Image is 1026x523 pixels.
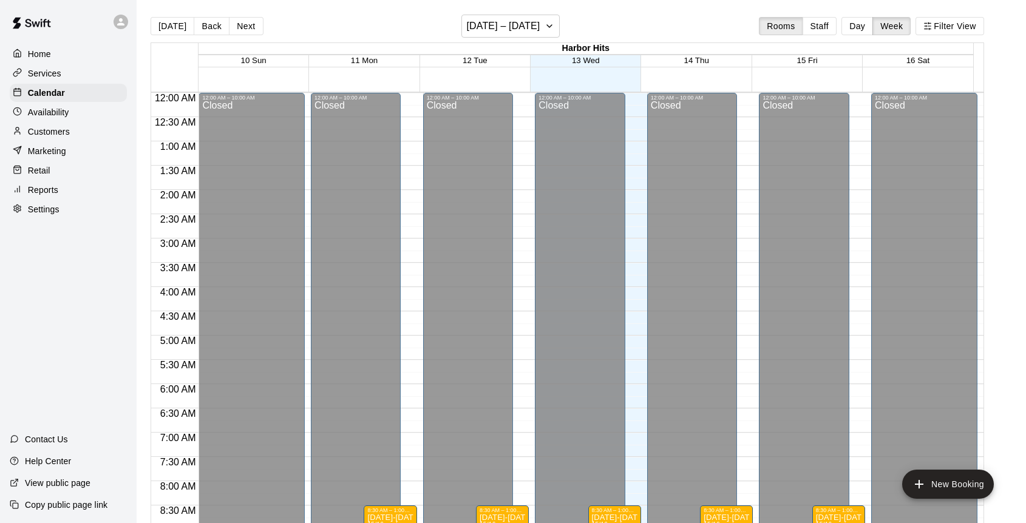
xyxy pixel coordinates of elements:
a: Home [10,45,127,63]
button: Next [229,17,263,35]
div: 12:00 AM – 10:00 AM [314,95,397,101]
button: 11 Mon [351,56,378,65]
a: Customers [10,123,127,141]
p: Home [28,48,51,60]
span: 12:00 AM [152,93,199,103]
span: 3:30 AM [157,263,199,273]
div: 8:30 AM – 1:00 PM [816,507,861,513]
button: Rooms [759,17,803,35]
div: 12:00 AM – 10:00 AM [875,95,974,101]
h6: [DATE] – [DATE] [467,18,540,35]
div: 8:30 AM – 1:00 PM [480,507,525,513]
a: Services [10,64,127,83]
button: 10 Sun [240,56,266,65]
a: Retail [10,161,127,180]
p: Retail [28,164,50,177]
span: 3:00 AM [157,238,199,249]
p: Settings [28,203,59,215]
div: 8:30 AM – 1:00 PM [367,507,413,513]
span: 12:30 AM [152,117,199,127]
div: 12:00 AM – 10:00 AM [763,95,845,101]
div: 12:00 AM – 10:00 AM [202,95,301,101]
div: 12:00 AM – 10:00 AM [651,95,733,101]
a: Marketing [10,142,127,160]
span: 5:00 AM [157,336,199,346]
span: 4:30 AM [157,311,199,322]
p: Calendar [28,87,65,99]
div: 8:30 AM – 1:00 PM [592,507,637,513]
span: 5:30 AM [157,360,199,370]
button: 15 Fri [797,56,818,65]
span: 1:30 AM [157,166,199,176]
p: Marketing [28,145,66,157]
p: Copy public page link [25,499,107,511]
a: Reports [10,181,127,199]
span: 4:00 AM [157,287,199,297]
div: Harbor Hits [199,43,973,55]
span: 6:30 AM [157,408,199,419]
a: Calendar [10,84,127,102]
button: Day [841,17,873,35]
button: Back [194,17,229,35]
div: 12:00 AM – 10:00 AM [538,95,621,101]
span: 6:00 AM [157,384,199,394]
div: 12:00 AM – 10:00 AM [427,95,509,101]
p: Customers [28,126,70,138]
span: 2:00 AM [157,190,199,200]
a: Availability [10,103,127,121]
button: 16 Sat [906,56,930,65]
button: 12 Tue [463,56,488,65]
span: 8:30 AM [157,505,199,516]
p: Help Center [25,455,71,467]
p: Availability [28,106,69,118]
span: 7:00 AM [157,433,199,443]
button: add [902,470,994,499]
button: 14 Thu [684,56,709,65]
p: Contact Us [25,433,68,445]
button: [DATE] – [DATE] [461,15,560,38]
button: Staff [803,17,837,35]
button: 13 Wed [572,56,600,65]
p: Services [28,67,61,79]
span: 1:00 AM [157,141,199,152]
div: 8:30 AM – 1:00 PM [704,507,749,513]
button: [DATE] [151,17,194,35]
button: Week [872,17,911,35]
p: Reports [28,184,58,196]
a: Settings [10,200,127,218]
span: 2:30 AM [157,214,199,224]
button: Filter View [916,17,984,35]
span: 8:00 AM [157,481,199,491]
span: 7:30 AM [157,457,199,467]
p: View public page [25,477,90,489]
